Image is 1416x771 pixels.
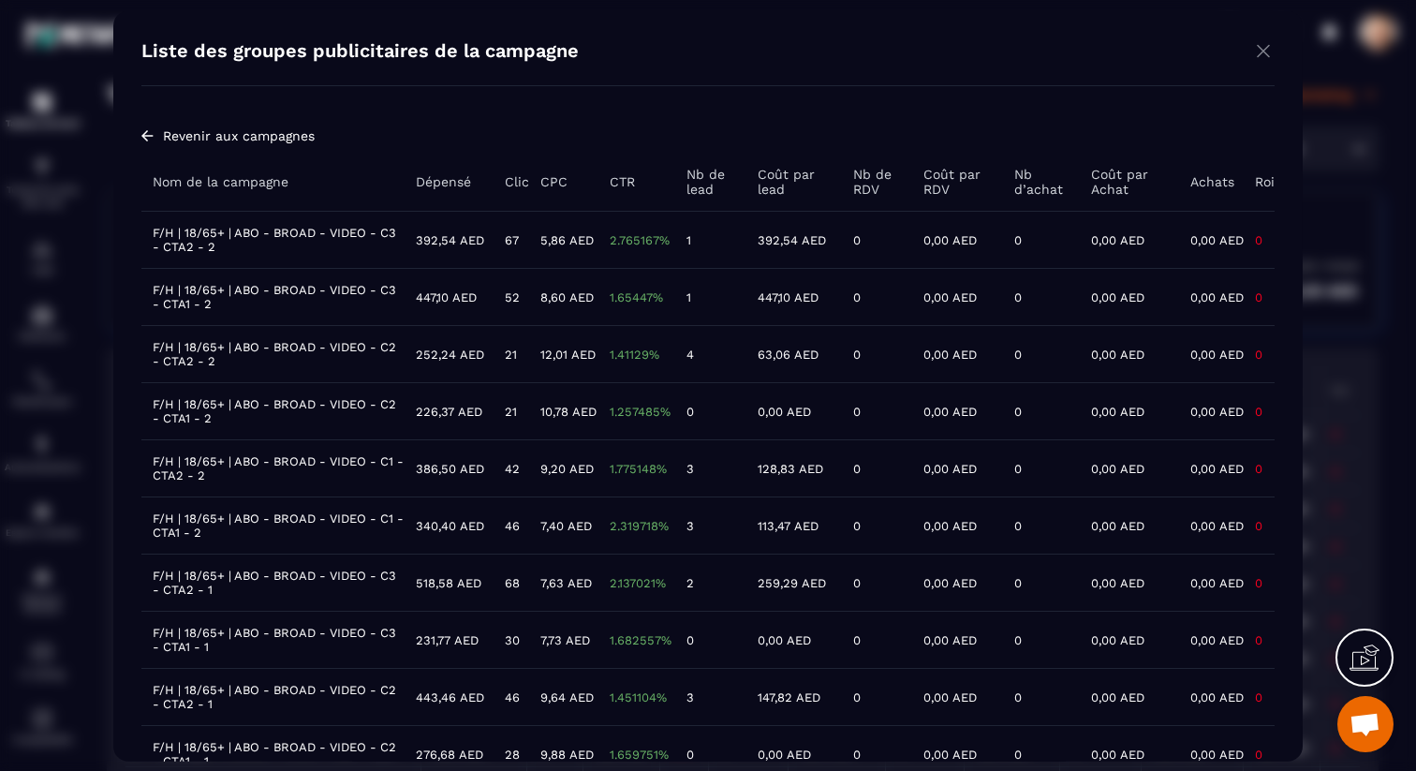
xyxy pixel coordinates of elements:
td: 67 [494,211,529,268]
td: 0 [842,325,912,382]
td: F/H | 18/65+ | ABO - BROAD - VIDEO - C2 - CTA2 - 1 [141,668,405,725]
td: 231,77 AED [405,611,494,668]
td: 252,24 AED [405,325,494,382]
td: 0 [842,211,912,268]
td: 0,00 AED [912,325,1003,382]
td: 0 [1003,268,1080,325]
td: 0 [675,611,746,668]
td: 0 [1003,382,1080,439]
td: 2.137021% [598,554,675,611]
td: 0,00 AED [1080,554,1179,611]
td: 0,00 AED [912,211,1003,268]
td: F/H | 18/65+ | ABO - BROAD - VIDEO - C1 - CTA1 - 2 [141,497,405,554]
th: Nb de RDV [842,152,912,211]
td: 340,40 AED [405,497,494,554]
td: 113,47 AED [746,497,842,554]
td: 147,82 AED [746,668,842,725]
td: 1.451104% [598,668,675,725]
td: 259,29 AED [746,554,842,611]
td: 0,00 AED [1179,611,1244,668]
th: Coût par lead [746,152,842,211]
td: 0 [842,497,912,554]
td: 392,54 AED [405,211,494,268]
td: 0 [1244,439,1275,497]
td: 0 [1244,554,1275,611]
td: 1.775148% [598,439,675,497]
td: 0,00 AED [1080,268,1179,325]
td: 0 [1244,211,1275,268]
td: 12,01 AED [529,325,598,382]
td: 10,78 AED [529,382,598,439]
td: 30 [494,611,529,668]
td: 0 [842,268,912,325]
td: 386,50 AED [405,439,494,497]
td: F/H | 18/65+ | ABO - BROAD - VIDEO - C3 - CTA2 - 1 [141,554,405,611]
td: 2.765167% [598,211,675,268]
td: 63,06 AED [746,325,842,382]
td: 0 [1244,268,1275,325]
td: 0 [1003,325,1080,382]
td: 68 [494,554,529,611]
td: 0,00 AED [1179,325,1244,382]
td: 1.682557% [598,611,675,668]
td: 226,37 AED [405,382,494,439]
div: Ouvrir le chat [1337,696,1394,752]
img: arrow [141,127,154,142]
td: 0 [1003,668,1080,725]
td: 0 [675,382,746,439]
td: 0,00 AED [1080,211,1179,268]
td: 0 [1003,554,1080,611]
td: 0,00 AED [1179,211,1244,268]
img: close [1252,38,1275,62]
td: 0,00 AED [1179,554,1244,611]
td: 0,00 AED [912,439,1003,497]
td: 0 [1244,382,1275,439]
td: 0,00 AED [1080,611,1179,668]
td: 1.257485% [598,382,675,439]
th: Nb de lead [675,152,746,211]
td: 0,00 AED [912,554,1003,611]
td: 3 [675,668,746,725]
th: Achats [1179,152,1244,211]
th: Clic [494,152,529,211]
td: 5,86 AED [529,211,598,268]
td: 0,00 AED [746,611,842,668]
td: 52 [494,268,529,325]
td: 21 [494,325,529,382]
td: 0 [1003,611,1080,668]
th: Coût par RDV [912,152,1003,211]
td: 0 [842,382,912,439]
td: 1.41129% [598,325,675,382]
td: 0 [842,668,912,725]
td: 0,00 AED [1179,268,1244,325]
td: 21 [494,382,529,439]
td: 7,63 AED [529,554,598,611]
td: 518,58 AED [405,554,494,611]
th: Nb d’achat [1003,152,1080,211]
td: 392,54 AED [746,211,842,268]
span: Revenir aux campagnes [163,127,315,142]
td: F/H | 18/65+ | ABO - BROAD - VIDEO - C3 - CTA1 - 2 [141,268,405,325]
td: F/H | 18/65+ | ABO - BROAD - VIDEO - C1 - CTA2 - 2 [141,439,405,497]
td: 0,00 AED [1080,325,1179,382]
td: 46 [494,497,529,554]
td: 128,83 AED [746,439,842,497]
td: 9,20 AED [529,439,598,497]
th: Coût par Achat [1080,152,1179,211]
td: 0,00 AED [912,611,1003,668]
td: 0,00 AED [1080,382,1179,439]
td: 0,00 AED [746,382,842,439]
th: CPC [529,152,598,211]
td: 0,00 AED [912,382,1003,439]
td: 46 [494,668,529,725]
td: 0 [842,554,912,611]
td: F/H | 18/65+ | ABO - BROAD - VIDEO - C3 - CTA1 - 1 [141,611,405,668]
td: 3 [675,439,746,497]
td: 4 [675,325,746,382]
td: 0 [1244,497,1275,554]
td: 0,00 AED [1179,439,1244,497]
td: F/H | 18/65+ | ABO - BROAD - VIDEO - C2 - CTA2 - 2 [141,325,405,382]
td: 7,73 AED [529,611,598,668]
td: 0 [1003,211,1080,268]
td: 0,00 AED [1179,382,1244,439]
